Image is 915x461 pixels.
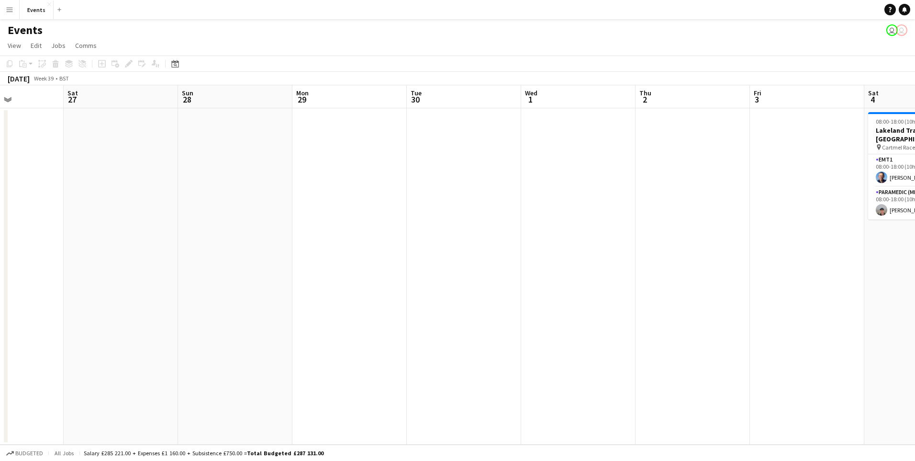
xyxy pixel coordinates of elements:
span: Edit [31,41,42,50]
a: Jobs [47,39,69,52]
button: Events [20,0,54,19]
span: Week 39 [32,75,56,82]
span: All jobs [53,449,76,457]
app-user-avatar: Paul Wilmore [886,24,898,36]
a: View [4,39,25,52]
span: Budgeted [15,450,43,457]
h1: Events [8,23,43,37]
a: Comms [71,39,100,52]
div: [DATE] [8,74,30,83]
div: Salary £285 221.00 + Expenses £1 160.00 + Subsistence £750.00 = [84,449,324,457]
a: Edit [27,39,45,52]
button: Budgeted [5,448,45,459]
span: View [8,41,21,50]
span: Comms [75,41,97,50]
span: Jobs [51,41,66,50]
span: Total Budgeted £287 131.00 [247,449,324,457]
app-user-avatar: Paul Wilmore [896,24,907,36]
div: BST [59,75,69,82]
